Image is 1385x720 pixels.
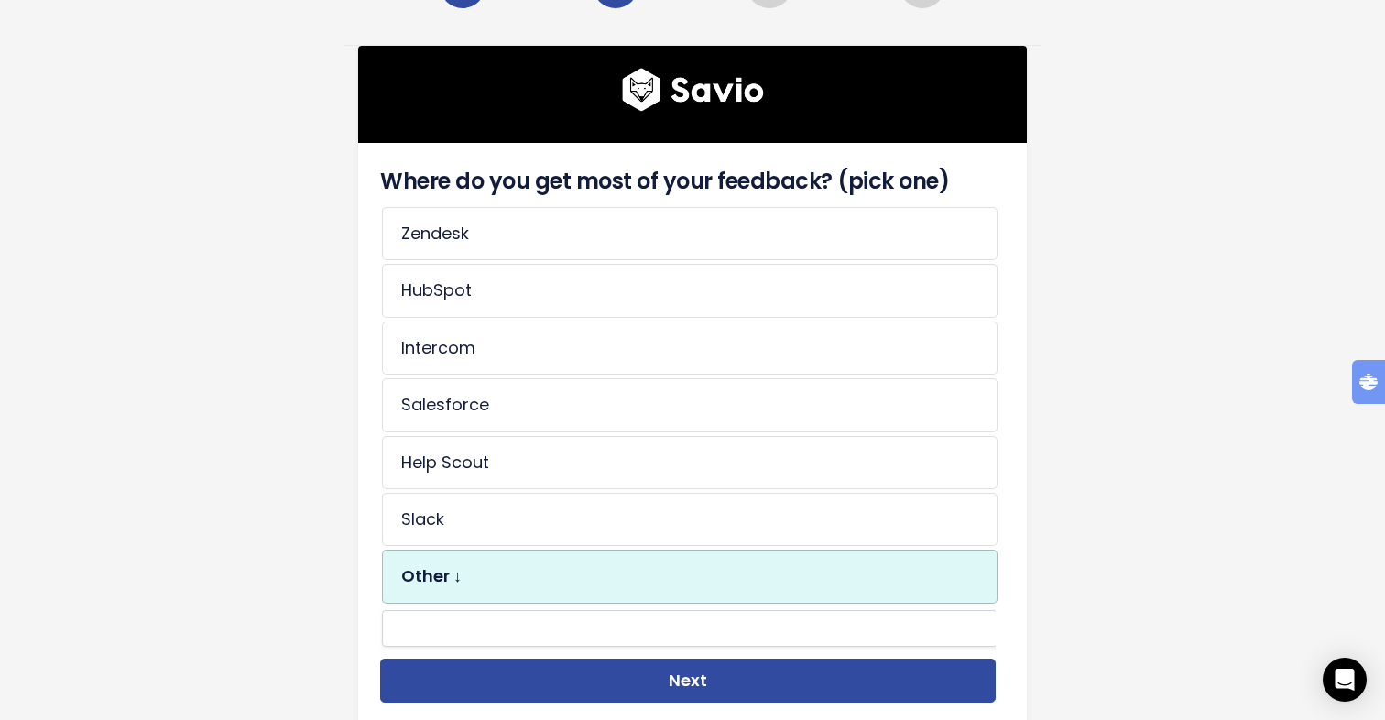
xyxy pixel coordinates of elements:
[622,68,764,112] img: logo600x187.a314fd40982d.png
[380,165,996,198] h4: Where do you get most of your feedback? (pick one)
[382,550,998,603] li: Other ↓
[382,322,998,375] li: Intercom
[382,493,998,546] li: Slack
[382,207,998,260] li: Zendesk
[382,264,998,317] li: HubSpot
[380,659,996,704] button: Next
[382,436,998,489] li: Help Scout
[1323,658,1367,702] div: Open Intercom Messenger
[382,378,998,431] li: Salesforce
